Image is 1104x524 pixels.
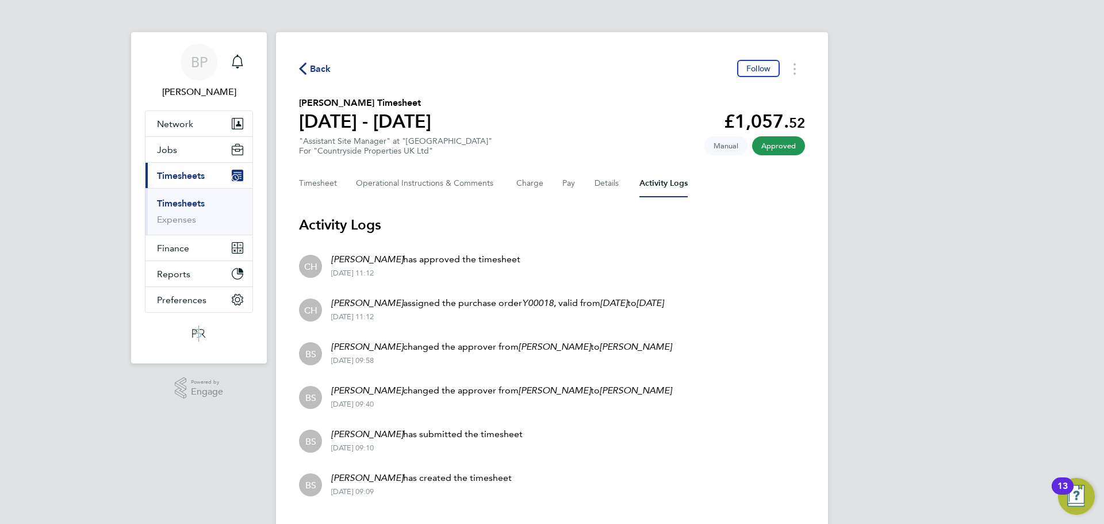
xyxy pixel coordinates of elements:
em: [PERSON_NAME] [331,297,403,308]
a: Powered byEngage [175,377,224,399]
div: Beth Seddon [299,430,322,453]
button: Open Resource Center, 13 new notifications [1058,478,1095,515]
button: Network [145,111,252,136]
span: Timesheets [157,170,205,181]
button: Back [299,62,331,76]
em: [PERSON_NAME] [600,341,672,352]
h3: Activity Logs [299,216,805,234]
div: Chris Harrison [299,299,322,322]
span: BS [305,347,316,360]
span: Network [157,118,193,129]
p: changed the approver from to [331,384,672,397]
app-decimal: £1,057. [724,110,805,132]
div: 13 [1057,486,1068,501]
span: Preferences [157,294,206,305]
button: Follow [737,60,780,77]
em: [PERSON_NAME] [519,385,591,396]
em: [PERSON_NAME] [331,429,403,439]
span: This timesheet was manually created. [704,136,747,155]
em: Y00018 [522,297,554,308]
p: assigned the purchase order , valid from to [331,296,664,310]
div: [DATE] 11:12 [331,312,664,322]
span: CH [304,304,317,316]
span: BS [305,435,316,447]
nav: Main navigation [131,32,267,364]
span: Ben Perkin [145,85,253,99]
em: [PERSON_NAME] [331,341,403,352]
button: Operational Instructions & Comments [356,170,498,197]
a: Timesheets [157,198,205,209]
button: Timesheets Menu [784,60,805,78]
div: For "Countryside Properties UK Ltd" [299,146,492,156]
div: [DATE] 09:09 [331,487,512,496]
h1: [DATE] - [DATE] [299,110,431,133]
div: Beth Seddon [299,342,322,365]
div: Chris Harrison [299,255,322,278]
em: [DATE] [637,297,664,308]
div: Timesheets [145,188,252,235]
button: Timesheet [299,170,338,197]
button: Jobs [145,137,252,162]
em: [PERSON_NAME] [600,385,672,396]
p: has approved the timesheet [331,253,520,266]
span: CH [304,260,317,273]
div: Beth Seddon [299,473,322,496]
button: Timesheets [145,163,252,188]
span: BS [305,479,316,491]
div: Beth Seddon [299,386,322,409]
button: Finance [145,235,252,261]
h2: [PERSON_NAME] Timesheet [299,96,431,110]
img: psrsolutions-logo-retina.png [189,324,209,343]
em: [PERSON_NAME] [331,472,403,483]
span: Reports [157,269,190,280]
p: has created the timesheet [331,471,512,485]
div: [DATE] 09:10 [331,443,523,453]
div: [DATE] 09:40 [331,400,672,409]
div: "Assistant Site Manager" at "[GEOGRAPHIC_DATA]" [299,136,492,156]
a: Expenses [157,214,196,225]
button: Reports [145,261,252,286]
span: Jobs [157,144,177,155]
span: This timesheet has been approved. [752,136,805,155]
button: Preferences [145,287,252,312]
a: Go to home page [145,324,253,343]
button: Pay [562,170,576,197]
p: changed the approver from to [331,340,672,354]
span: Back [310,62,331,76]
span: BP [191,55,208,70]
span: Finance [157,243,189,254]
p: has submitted the timesheet [331,427,523,441]
em: [PERSON_NAME] [331,254,403,265]
em: [PERSON_NAME] [331,385,403,396]
span: Powered by [191,377,223,387]
span: Follow [746,63,770,74]
div: [DATE] 09:58 [331,356,672,365]
span: 52 [789,114,805,131]
button: Details [595,170,621,197]
span: BS [305,391,316,404]
button: Activity Logs [639,170,688,197]
em: [DATE] [600,297,627,308]
span: Engage [191,387,223,397]
button: Charge [516,170,544,197]
div: [DATE] 11:12 [331,269,520,278]
a: BP[PERSON_NAME] [145,44,253,99]
em: [PERSON_NAME] [519,341,591,352]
